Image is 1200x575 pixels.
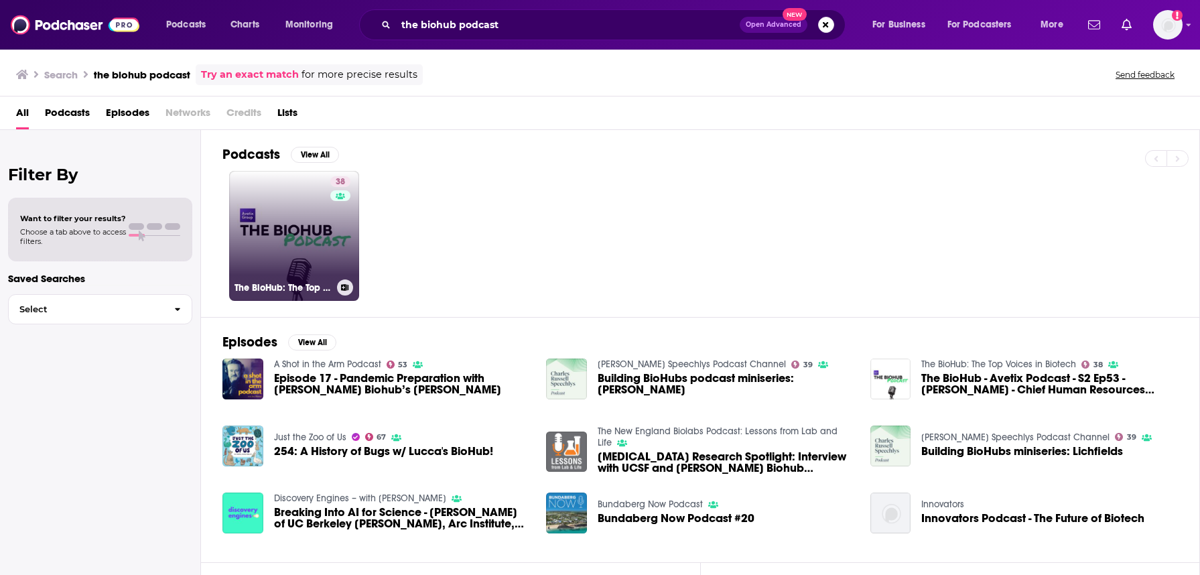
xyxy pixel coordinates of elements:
[9,305,163,314] span: Select
[274,507,531,529] span: Breaking Into AI for Science - [PERSON_NAME] of UC Berkeley [PERSON_NAME], Arc Institute, CZ Bioh...
[921,513,1144,524] a: Innovators Podcast - The Future of Biotech
[598,451,854,474] span: [MEDICAL_DATA] Research Spotlight: Interview with UCSF and [PERSON_NAME] Biohub Scientists
[921,432,1110,443] a: Charles Russell Speechlys Podcast Channel
[740,17,807,33] button: Open AdvancedNew
[165,102,210,129] span: Networks
[16,102,29,129] a: All
[288,334,336,350] button: View All
[598,373,854,395] span: Building BioHubs podcast miniseries: [PERSON_NAME]
[44,68,78,81] h3: Search
[222,426,263,466] img: 254: A History of Bugs w/ Lucca's BioHub!
[921,499,964,510] a: Innovators
[274,507,531,529] a: Breaking Into AI for Science - Alishba Imran of UC Berkeley BAIR, Arc Institute, CZ Biohub, Voltx
[222,334,336,350] a: EpisodesView All
[8,294,192,324] button: Select
[546,359,587,399] img: Building BioHubs podcast miniseries: Carter Jonas
[274,432,346,443] a: Just the Zoo of Us
[863,14,942,36] button: open menu
[791,361,813,369] a: 39
[1153,10,1183,40] img: User Profile
[94,68,190,81] h3: the biohub podcast
[201,67,299,82] a: Try an exact match
[11,12,139,38] img: Podchaser - Follow, Share and Rate Podcasts
[870,493,911,533] img: Innovators Podcast - The Future of Biotech
[921,373,1178,395] span: The BioHub - Avetix Podcast - S2 Ep53 - [PERSON_NAME] - Chief Human Resources Officer at Karyopharm
[230,15,259,34] span: Charts
[872,15,925,34] span: For Business
[870,359,911,399] a: The BioHub - Avetix Podcast - S2 Ep53 - Lisa DiPaolo - Chief Human Resources Officer at Karyopharm
[1093,362,1103,368] span: 38
[1112,69,1179,80] button: Send feedback
[226,102,261,129] span: Credits
[274,373,531,395] a: Episode 17 - Pandemic Preparation with Chan Zuckerberg Biohub’s Cristina Tato
[1153,10,1183,40] span: Logged in as TaftCommunications
[598,373,854,395] a: Building BioHubs podcast miniseries: Carter Jonas
[285,15,333,34] span: Monitoring
[106,102,149,129] a: Episodes
[598,426,838,448] a: The New England Biolabs Podcast: Lessons from Lab and Life
[222,359,263,399] img: Episode 17 - Pandemic Preparation with Chan Zuckerberg Biohub’s Cristina Tato
[372,9,858,40] div: Search podcasts, credits, & more...
[1041,15,1063,34] span: More
[330,176,350,187] a: 38
[20,227,126,246] span: Choose a tab above to access filters.
[921,359,1076,370] a: The BioHub: The Top Voices in Biotech
[1116,13,1137,36] a: Show notifications dropdown
[947,15,1012,34] span: For Podcasters
[274,359,381,370] a: A Shot in the Arm Podcast
[222,146,339,163] a: PodcastsView All
[546,493,587,533] img: Bundaberg Now Podcast #20
[870,426,911,466] img: Building BioHubs miniseries: Lichfields
[274,373,531,395] span: Episode 17 - Pandemic Preparation with [PERSON_NAME] Biohub’s [PERSON_NAME]
[939,14,1031,36] button: open menu
[398,362,407,368] span: 53
[377,434,386,440] span: 67
[1127,434,1136,440] span: 39
[291,147,339,163] button: View All
[1172,10,1183,21] svg: Add a profile image
[1083,13,1106,36] a: Show notifications dropdown
[1081,361,1103,369] a: 38
[921,446,1123,457] a: Building BioHubs miniseries: Lichfields
[1115,433,1136,441] a: 39
[746,21,801,28] span: Open Advanced
[222,334,277,350] h2: Episodes
[1031,14,1080,36] button: open menu
[783,8,807,21] span: New
[222,146,280,163] h2: Podcasts
[8,165,192,184] h2: Filter By
[274,493,446,504] a: Discovery Engines – with Nabil
[302,67,417,82] span: for more precise results
[274,446,493,457] a: 254: A History of Bugs w/ Lucca's BioHub!
[803,362,813,368] span: 39
[365,433,387,441] a: 67
[235,282,332,294] h3: The BioHub: The Top Voices in Biotech
[277,102,297,129] a: Lists
[598,359,786,370] a: Charles Russell Speechlys Podcast Channel
[8,272,192,285] p: Saved Searches
[336,176,345,189] span: 38
[396,14,740,36] input: Search podcasts, credits, & more...
[45,102,90,129] a: Podcasts
[222,493,263,533] a: Breaking Into AI for Science - Alishba Imran of UC Berkeley BAIR, Arc Institute, CZ Biohub, Voltx
[546,432,587,472] img: COVID-19 Research Spotlight: Interview with UCSF and Chan Zuckerberg Biohub Scientists
[598,451,854,474] a: COVID-19 Research Spotlight: Interview with UCSF and Chan Zuckerberg Biohub Scientists
[598,513,754,524] a: Bundaberg Now Podcast #20
[20,214,126,223] span: Want to filter your results?
[598,499,703,510] a: Bundaberg Now Podcast
[166,15,206,34] span: Podcasts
